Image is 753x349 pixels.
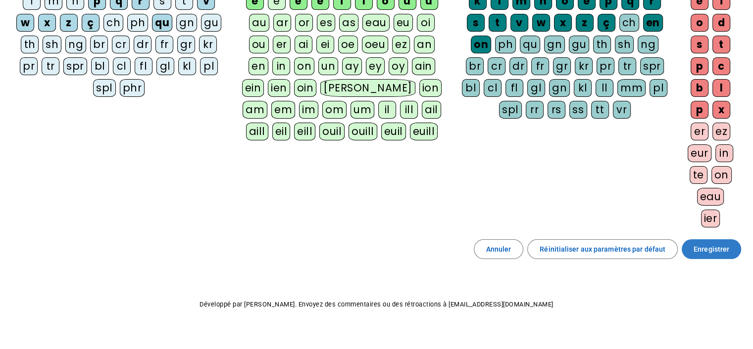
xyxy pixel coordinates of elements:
div: pr [597,57,614,75]
div: ch [619,14,639,32]
div: qu [520,36,540,53]
div: pr [20,57,38,75]
div: ss [569,101,587,119]
div: ouil [319,123,345,140]
div: fl [505,79,523,97]
div: b [691,79,708,97]
div: cl [484,79,502,97]
div: spr [640,57,664,75]
div: p [691,57,708,75]
div: rr [526,101,544,119]
div: gl [156,57,174,75]
div: an [414,36,435,53]
div: br [90,36,108,53]
div: on [471,36,491,53]
div: t [712,36,730,53]
div: ez [712,123,730,140]
div: ein [242,79,264,97]
div: x [712,101,730,119]
div: tr [618,57,636,75]
div: un [318,57,338,75]
p: Développé par [PERSON_NAME]. Envoyez des commentaires ou des rétroactions à [EMAIL_ADDRESS][DOMAI... [8,299,745,310]
div: on [711,166,732,184]
div: oy [389,57,408,75]
div: s [467,14,485,32]
div: ez [392,36,410,53]
div: gr [177,36,195,53]
div: th [21,36,39,53]
div: w [16,14,34,32]
div: ill [400,101,418,119]
div: eill [294,123,315,140]
div: phr [120,79,145,97]
div: ai [295,36,312,53]
div: spl [93,79,116,97]
div: ien [268,79,290,97]
div: tt [591,101,609,119]
div: aill [246,123,268,140]
div: ch [103,14,123,32]
div: gu [201,14,221,32]
div: pl [650,79,667,97]
div: eu [394,14,413,32]
div: dr [509,57,527,75]
div: z [60,14,78,32]
div: gl [527,79,545,97]
div: fl [135,57,152,75]
div: eil [272,123,291,140]
div: ng [638,36,658,53]
div: cr [112,36,130,53]
div: eau [362,14,390,32]
div: gn [544,36,565,53]
div: sh [615,36,634,53]
div: or [295,14,313,32]
div: im [299,101,318,119]
div: gr [553,57,571,75]
div: qu [152,14,172,32]
div: x [38,14,56,32]
span: Enregistrer [694,243,729,255]
div: br [466,57,484,75]
div: ouill [349,123,377,140]
div: d [712,14,730,32]
div: cl [113,57,131,75]
div: ar [273,14,291,32]
span: Réinitialiser aux paramètres par défaut [540,243,665,255]
div: oe [338,36,358,53]
div: kl [574,79,592,97]
div: ll [596,79,613,97]
div: ç [598,14,615,32]
div: euill [410,123,438,140]
div: kl [178,57,196,75]
button: Annuler [474,239,524,259]
div: x [554,14,572,32]
div: tr [42,57,59,75]
div: fr [155,36,173,53]
div: in [272,57,290,75]
button: Enregistrer [682,239,741,259]
span: Annuler [486,243,511,255]
div: eau [697,188,724,206]
div: cr [488,57,505,75]
div: on [294,57,314,75]
div: as [339,14,358,32]
div: c [712,57,730,75]
div: kr [575,57,593,75]
div: [PERSON_NAME] [320,79,415,97]
div: oeu [362,36,389,53]
div: dr [134,36,151,53]
div: euil [381,123,406,140]
div: bl [91,57,109,75]
div: t [489,14,506,32]
div: oin [294,79,317,97]
div: ain [412,57,435,75]
div: ei [316,36,334,53]
div: ion [419,79,442,97]
div: em [271,101,295,119]
div: spr [63,57,87,75]
div: en [249,57,268,75]
div: v [510,14,528,32]
div: eur [688,144,711,162]
div: ail [422,101,441,119]
div: ou [249,36,269,53]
